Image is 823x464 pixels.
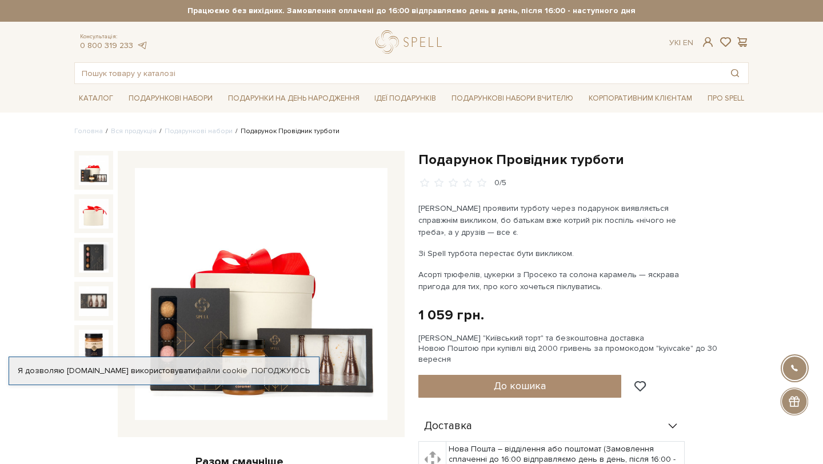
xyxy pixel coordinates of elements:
[418,151,749,169] h1: Подарунок Провідник турботи
[370,90,441,107] a: Ідеї подарунків
[79,199,109,229] img: Подарунок Провідник турботи
[233,126,339,137] li: Подарунок Провідник турботи
[165,127,233,135] a: Подарункові набори
[375,30,447,54] a: logo
[136,41,147,50] a: telegram
[418,333,749,365] div: [PERSON_NAME] "Київський торт" та безкоштовна доставка Новою Поштою при купівлі від 2000 гривень ...
[223,90,364,107] a: Подарунки на День народження
[80,33,147,41] span: Консультація:
[494,178,506,189] div: 0/5
[79,242,109,272] img: Подарунок Провідник турботи
[447,89,578,108] a: Подарункові набори Вчителю
[80,41,133,50] a: 0 800 319 233
[111,127,157,135] a: Вся продукція
[418,269,686,293] p: Асорті трюфелів, цукерки з Просеко та солона карамель — яскрава пригода для тих, про кого хочетьс...
[251,366,310,376] a: Погоджуюсь
[79,286,109,316] img: Подарунок Провідник турботи
[703,90,749,107] a: Про Spell
[418,375,621,398] button: До кошика
[722,63,748,83] button: Пошук товару у каталозі
[418,247,686,259] p: Зі Spell турбота перестає бути викликом.
[418,202,686,238] p: [PERSON_NAME] проявити турботу через подарунок виявляється справжнім викликом, бо батькам вже кот...
[424,421,472,431] span: Доставка
[418,306,484,324] div: 1 059 грн.
[75,63,722,83] input: Пошук товару у каталозі
[9,366,319,376] div: Я дозволяю [DOMAIN_NAME] використовувати
[683,38,693,47] a: En
[74,90,118,107] a: Каталог
[679,38,681,47] span: |
[79,155,109,185] img: Подарунок Провідник турботи
[74,127,103,135] a: Головна
[74,6,749,16] strong: Працюємо без вихідних. Замовлення оплачені до 16:00 відправляємо день в день, після 16:00 - насту...
[669,38,693,48] div: Ук
[494,379,546,392] span: До кошика
[135,168,387,421] img: Подарунок Провідник турботи
[124,90,217,107] a: Подарункові набори
[584,90,697,107] a: Корпоративним клієнтам
[195,366,247,375] a: файли cookie
[79,330,109,359] img: Подарунок Провідник турботи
